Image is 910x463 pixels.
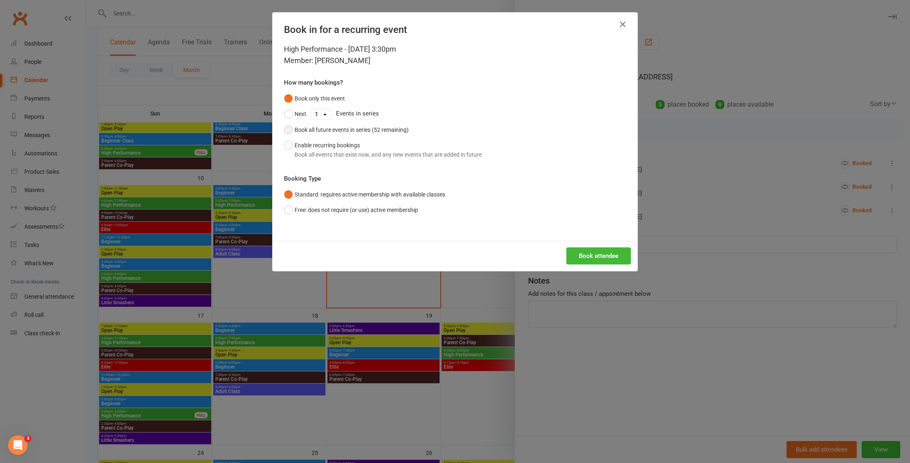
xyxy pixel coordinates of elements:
button: Close [616,18,629,31]
button: Next [284,106,306,122]
button: Book only this event [284,91,345,106]
label: How many bookings? [284,78,343,87]
div: Book all future events in series (52 remaining) [295,125,409,134]
button: Book all future events in series (52 remaining) [284,122,409,138]
span: 3 [25,435,31,442]
button: Book attendee [566,247,631,264]
iframe: Intercom live chat [8,435,28,455]
label: Booking Type [284,174,321,183]
div: Events in series [284,106,626,122]
h4: Book in for a recurring event [284,24,626,35]
button: Free: does not require (or use) active membership [284,202,418,218]
button: Enable recurring bookingsBook all events that exist now, and any new events that are added in future [284,138,482,162]
button: Standard: requires active membership with available classes [284,187,445,202]
div: High Performance - [DATE] 3:30pm Member: [PERSON_NAME] [284,44,626,66]
div: Book all events that exist now, and any new events that are added in future [295,150,482,159]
